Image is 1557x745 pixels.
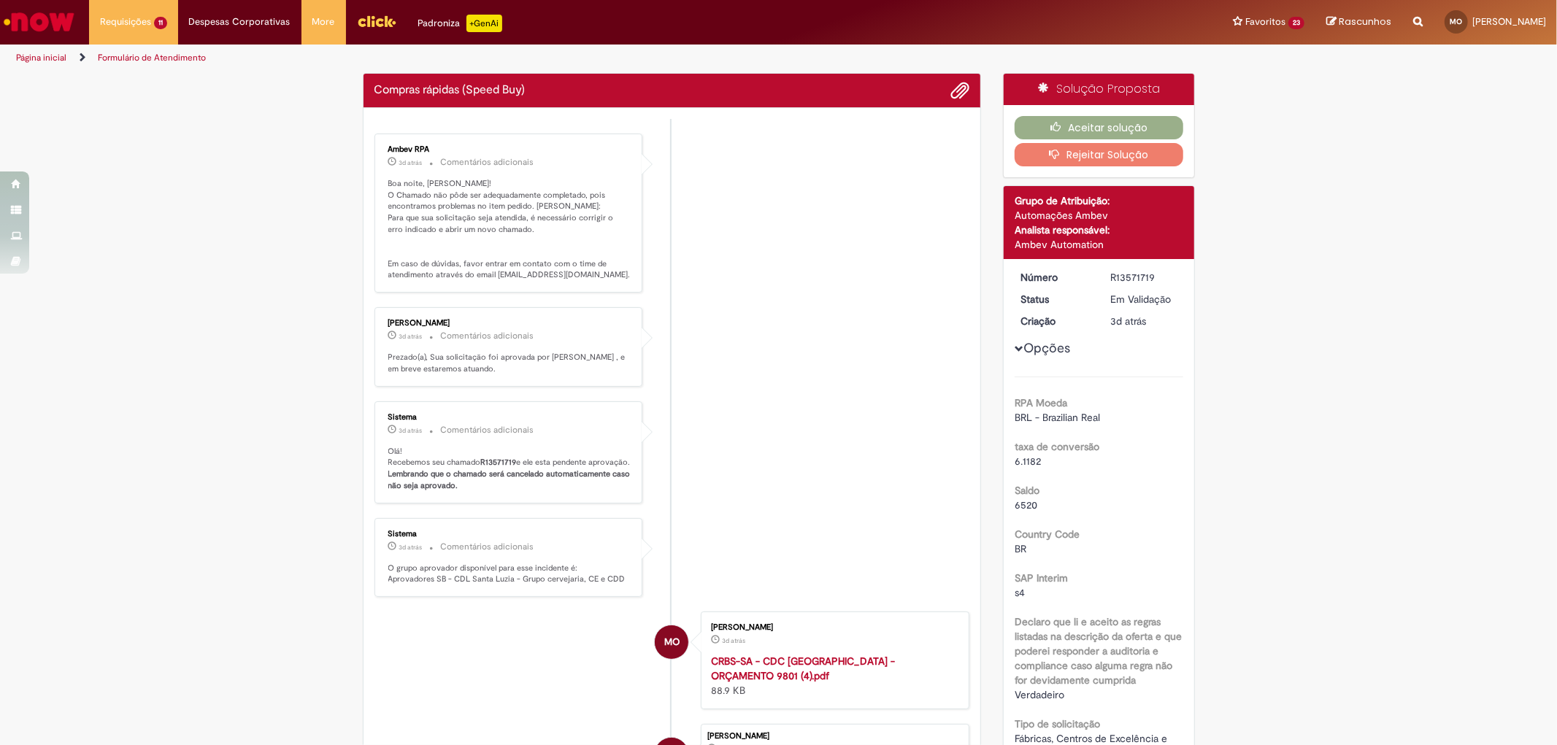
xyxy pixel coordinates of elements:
[399,426,423,435] span: 3d atrás
[399,158,423,167] time: 26/09/2025 18:12:23
[707,732,961,741] div: [PERSON_NAME]
[722,636,745,645] span: 3d atrás
[1472,15,1546,28] span: [PERSON_NAME]
[711,654,954,698] div: 88.9 KB
[388,530,631,539] div: Sistema
[1110,270,1178,285] div: R13571719
[1004,74,1194,105] div: Solução Proposta
[399,426,423,435] time: 26/09/2025 16:44:13
[388,145,631,154] div: Ambev RPA
[441,156,534,169] small: Comentários adicionais
[1326,15,1391,29] a: Rascunhos
[1015,717,1100,730] b: Tipo de solicitação
[1015,688,1064,701] span: Verdadeiro
[399,332,423,341] time: 26/09/2025 16:45:38
[1015,455,1041,468] span: 6.1182
[1015,223,1183,237] div: Analista responsável:
[189,15,291,29] span: Despesas Corporativas
[388,468,633,491] b: Lembrando que o chamado será cancelado automaticamente caso não seja aprovado.
[98,52,206,63] a: Formulário de Atendimento
[1010,292,1099,306] dt: Status
[1015,208,1183,223] div: Automações Ambev
[441,424,534,436] small: Comentários adicionais
[388,352,631,374] p: Prezado(a), Sua solicitação foi aprovada por [PERSON_NAME] , e em breve estaremos atuando.
[1015,396,1067,409] b: RPA Moeda
[441,541,534,553] small: Comentários adicionais
[950,81,969,100] button: Adicionar anexos
[399,158,423,167] span: 3d atrás
[1015,571,1068,584] b: SAP Interim
[1015,193,1183,208] div: Grupo de Atribuição:
[1110,314,1146,328] time: 26/09/2025 16:44:00
[399,543,423,552] time: 26/09/2025 16:44:09
[1015,440,1099,453] b: taxa de conversão
[1015,542,1026,555] span: BR
[1288,17,1304,29] span: 23
[1015,116,1183,139] button: Aceitar solução
[1110,292,1178,306] div: Em Validação
[1010,270,1099,285] dt: Número
[664,625,680,660] span: MO
[1015,498,1037,512] span: 6520
[1110,314,1146,328] span: 3d atrás
[374,84,526,97] h2: Compras rápidas (Speed Buy) Histórico de tíquete
[418,15,502,32] div: Padroniza
[1,7,77,36] img: ServiceNow
[1110,314,1178,328] div: 26/09/2025 16:44:00
[388,563,631,585] p: O grupo aprovador disponível para esse incidente é: Aprovadores SB - CDL Santa Luzia - Grupo cerv...
[154,17,167,29] span: 11
[388,413,631,422] div: Sistema
[711,623,954,632] div: [PERSON_NAME]
[722,636,745,645] time: 26/09/2025 16:43:57
[399,543,423,552] span: 3d atrás
[1339,15,1391,28] span: Rascunhos
[388,178,631,281] p: Boa noite, [PERSON_NAME]! O Chamado não pôde ser adequadamente completado, pois encontramos probl...
[466,15,502,32] p: +GenAi
[1015,528,1080,541] b: Country Code
[357,10,396,32] img: click_logo_yellow_360x200.png
[312,15,335,29] span: More
[1015,484,1039,497] b: Saldo
[388,446,631,492] p: Olá! Recebemos seu chamado e ele esta pendente aprovação.
[1450,17,1463,26] span: MO
[100,15,151,29] span: Requisições
[388,319,631,328] div: [PERSON_NAME]
[1015,411,1100,424] span: BRL - Brazilian Real
[1245,15,1285,29] span: Favoritos
[1015,615,1182,687] b: Declaro que li e aceito as regras listadas na descrição da oferta e que poderei responder a audit...
[655,625,688,659] div: Maria Damasceno De Oliveira
[711,655,895,682] a: CRBS-SA - CDC [GEOGRAPHIC_DATA] - ORÇAMENTO 9801 (4).pdf
[441,330,534,342] small: Comentários adicionais
[481,457,517,468] b: R13571719
[399,332,423,341] span: 3d atrás
[16,52,66,63] a: Página inicial
[1010,314,1099,328] dt: Criação
[1015,143,1183,166] button: Rejeitar Solução
[1015,237,1183,252] div: Ambev Automation
[1015,586,1025,599] span: s4
[11,45,1027,72] ul: Trilhas de página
